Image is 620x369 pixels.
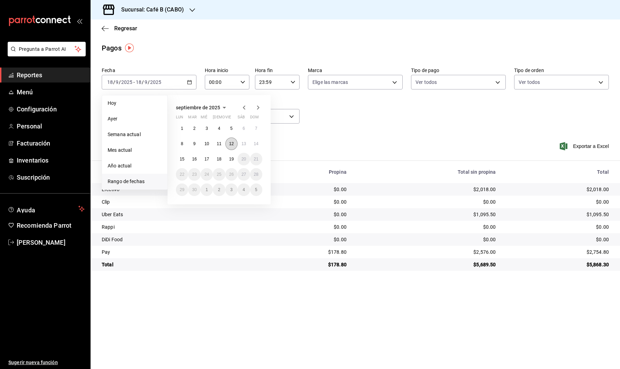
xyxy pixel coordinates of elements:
abbr: 14 de septiembre de 2025 [254,141,258,146]
span: Configuración [17,104,85,114]
label: Tipo de pago [411,68,506,73]
div: $0.00 [268,223,347,230]
button: 14 de septiembre de 2025 [250,138,262,150]
div: $0.00 [268,236,347,243]
abbr: 15 de septiembre de 2025 [180,157,184,162]
span: Año actual [108,162,162,170]
button: 6 de septiembre de 2025 [238,122,250,135]
abbr: lunes [176,115,183,122]
input: -- [144,79,148,85]
input: ---- [121,79,133,85]
abbr: 26 de septiembre de 2025 [229,172,234,177]
abbr: 6 de septiembre de 2025 [242,126,245,131]
button: 22 de septiembre de 2025 [176,168,188,181]
button: 2 de septiembre de 2025 [188,122,200,135]
abbr: 3 de septiembre de 2025 [206,126,208,131]
div: Pagos [102,43,122,53]
button: 12 de septiembre de 2025 [225,138,238,150]
span: Pregunta a Parrot AI [19,46,75,53]
button: 23 de septiembre de 2025 [188,168,200,181]
label: Fecha [102,68,196,73]
button: 4 de septiembre de 2025 [213,122,225,135]
button: 28 de septiembre de 2025 [250,168,262,181]
span: Facturación [17,139,85,148]
span: / [148,79,150,85]
button: 16 de septiembre de 2025 [188,153,200,165]
button: 3 de septiembre de 2025 [201,122,213,135]
button: 21 de septiembre de 2025 [250,153,262,165]
abbr: sábado [238,115,245,122]
abbr: 24 de septiembre de 2025 [204,172,209,177]
h3: Sucursal: Café B (CABO) [116,6,184,14]
button: 20 de septiembre de 2025 [238,153,250,165]
span: Exportar a Excel [561,142,609,150]
span: / [119,79,121,85]
div: Uber Eats [102,211,257,218]
button: 17 de septiembre de 2025 [201,153,213,165]
abbr: miércoles [201,115,207,122]
button: 1 de octubre de 2025 [201,183,213,196]
span: Rango de fechas [108,178,162,185]
span: Elige las marcas [312,79,348,86]
abbr: 17 de septiembre de 2025 [204,157,209,162]
abbr: 2 de octubre de 2025 [218,187,220,192]
div: $0.00 [358,198,496,205]
abbr: 11 de septiembre de 2025 [217,141,221,146]
span: / [142,79,144,85]
label: Hora inicio [205,68,249,73]
button: open_drawer_menu [77,18,82,24]
button: 15 de septiembre de 2025 [176,153,188,165]
abbr: 7 de septiembre de 2025 [255,126,257,131]
span: Semana actual [108,131,162,138]
button: 10 de septiembre de 2025 [201,138,213,150]
button: 25 de septiembre de 2025 [213,168,225,181]
button: 18 de septiembre de 2025 [213,153,225,165]
abbr: 12 de septiembre de 2025 [229,141,234,146]
input: -- [115,79,119,85]
div: Total [102,261,257,268]
button: 9 de septiembre de 2025 [188,138,200,150]
div: $0.00 [358,223,496,230]
abbr: 10 de septiembre de 2025 [204,141,209,146]
span: Suscripción [17,173,85,182]
div: $0.00 [507,223,609,230]
abbr: 1 de septiembre de 2025 [181,126,183,131]
div: $0.00 [268,198,347,205]
div: $178.80 [268,261,347,268]
span: Reportes [17,70,85,80]
img: Tooltip marker [125,44,134,52]
abbr: 2 de septiembre de 2025 [193,126,196,131]
abbr: martes [188,115,196,122]
div: $0.00 [507,236,609,243]
abbr: 13 de septiembre de 2025 [241,141,246,146]
div: Rappi [102,223,257,230]
abbr: 22 de septiembre de 2025 [180,172,184,177]
abbr: 1 de octubre de 2025 [206,187,208,192]
span: Ver todos [416,79,437,86]
button: 7 de septiembre de 2025 [250,122,262,135]
abbr: 20 de septiembre de 2025 [241,157,246,162]
button: 30 de septiembre de 2025 [188,183,200,196]
button: 8 de septiembre de 2025 [176,138,188,150]
button: 13 de septiembre de 2025 [238,138,250,150]
abbr: 5 de octubre de 2025 [255,187,257,192]
span: Ayer [108,115,162,123]
div: $2,754.80 [507,249,609,256]
abbr: domingo [250,115,259,122]
abbr: 25 de septiembre de 2025 [217,172,221,177]
label: Tipo de orden [514,68,609,73]
abbr: 21 de septiembre de 2025 [254,157,258,162]
span: Recomienda Parrot [17,221,85,230]
abbr: 29 de septiembre de 2025 [180,187,184,192]
div: $2,018.00 [507,186,609,193]
label: Marca [308,68,403,73]
label: Hora fin [255,68,300,73]
div: Propina [268,169,347,175]
span: septiembre de 2025 [176,105,220,110]
button: Regresar [102,25,137,32]
div: $1,095.50 [358,211,496,218]
div: $2,576.00 [358,249,496,256]
button: Pregunta a Parrot AI [8,42,86,56]
button: 3 de octubre de 2025 [225,183,238,196]
abbr: 4 de octubre de 2025 [242,187,245,192]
